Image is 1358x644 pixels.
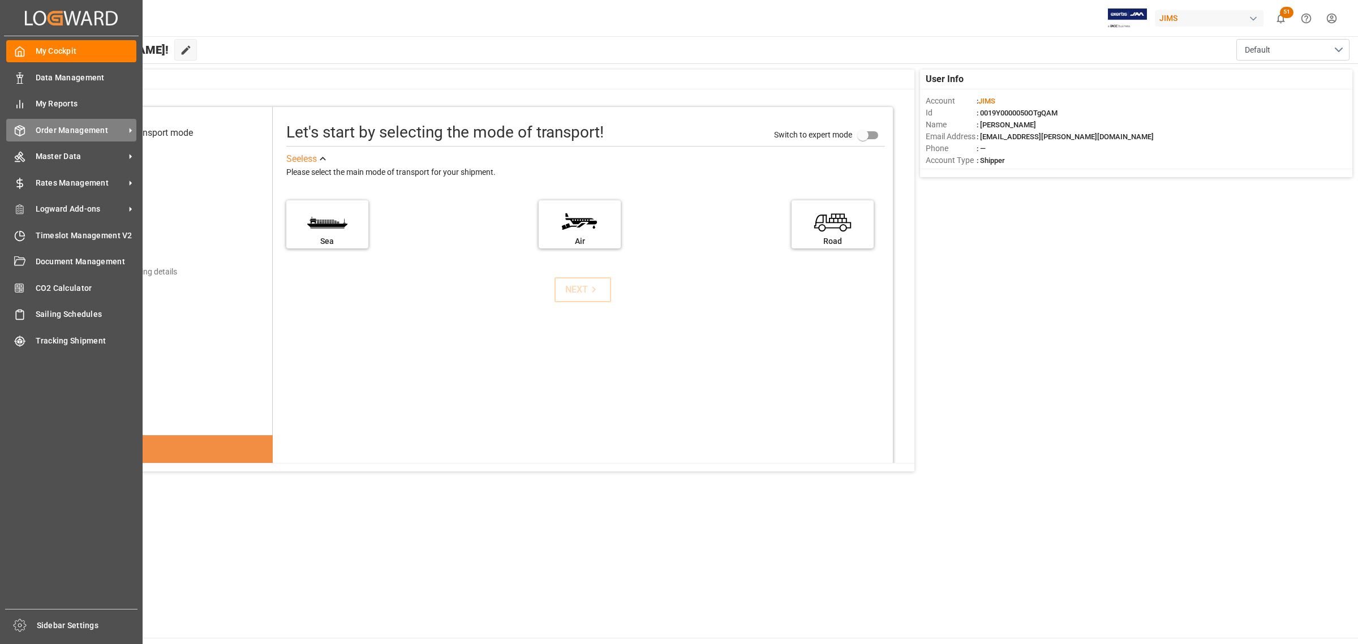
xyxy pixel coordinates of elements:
span: Sailing Schedules [36,308,137,320]
span: : 0019Y0000050OTgQAM [977,109,1058,117]
div: Let's start by selecting the mode of transport! [286,121,604,144]
span: My Reports [36,98,137,110]
span: Rates Management [36,177,125,189]
span: Switch to expert mode [774,130,852,139]
button: Help Center [1293,6,1319,31]
div: Air [544,235,615,247]
button: show 51 new notifications [1268,6,1293,31]
span: : Shipper [977,156,1005,165]
span: CO2 Calculator [36,282,137,294]
a: Timeslot Management V2 [6,224,136,246]
button: open menu [1236,39,1350,61]
a: CO2 Calculator [6,277,136,299]
div: NEXT [565,283,600,297]
div: Road [797,235,868,247]
a: Data Management [6,66,136,88]
span: 51 [1280,7,1293,18]
span: Master Data [36,151,125,162]
span: Data Management [36,72,137,84]
div: Add shipping details [106,266,177,278]
span: Account [926,95,977,107]
img: Exertis%20JAM%20-%20Email%20Logo.jpg_1722504956.jpg [1108,8,1147,28]
span: : [EMAIL_ADDRESS][PERSON_NAME][DOMAIN_NAME] [977,132,1154,141]
a: Sailing Schedules [6,303,136,325]
div: Select transport mode [105,126,193,140]
a: My Reports [6,93,136,115]
span: Document Management [36,256,137,268]
span: : [PERSON_NAME] [977,121,1036,129]
a: Document Management [6,251,136,273]
span: Sidebar Settings [37,620,138,632]
div: Sea [292,235,363,247]
span: : — [977,144,986,153]
a: Tracking Shipment [6,329,136,351]
span: Order Management [36,124,125,136]
button: JIMS [1155,7,1268,29]
span: : [977,97,995,105]
span: Phone [926,143,977,154]
div: JIMS [1155,10,1264,27]
span: Id [926,107,977,119]
span: Tracking Shipment [36,335,137,347]
span: Email Address [926,131,977,143]
span: Name [926,119,977,131]
span: My Cockpit [36,45,137,57]
span: User Info [926,72,964,86]
div: Please select the main mode of transport for your shipment. [286,166,885,179]
span: Timeslot Management V2 [36,230,137,242]
span: JIMS [978,97,995,105]
a: My Cockpit [6,40,136,62]
div: See less [286,152,317,166]
span: Default [1245,44,1270,56]
span: Account Type [926,154,977,166]
span: Logward Add-ons [36,203,125,215]
button: NEXT [555,277,611,302]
